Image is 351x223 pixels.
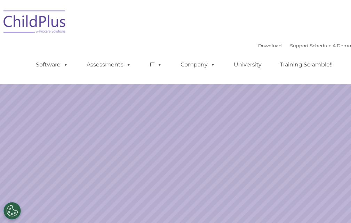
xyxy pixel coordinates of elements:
a: Assessments [80,58,138,72]
a: Training Scramble!! [273,58,340,72]
a: Support [290,43,309,48]
a: Software [29,58,75,72]
a: Schedule A Demo [310,43,351,48]
a: Company [174,58,222,72]
a: University [227,58,269,72]
button: Cookies Settings [3,202,21,220]
a: IT [143,58,169,72]
a: Download [258,43,282,48]
font: | [258,43,351,48]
